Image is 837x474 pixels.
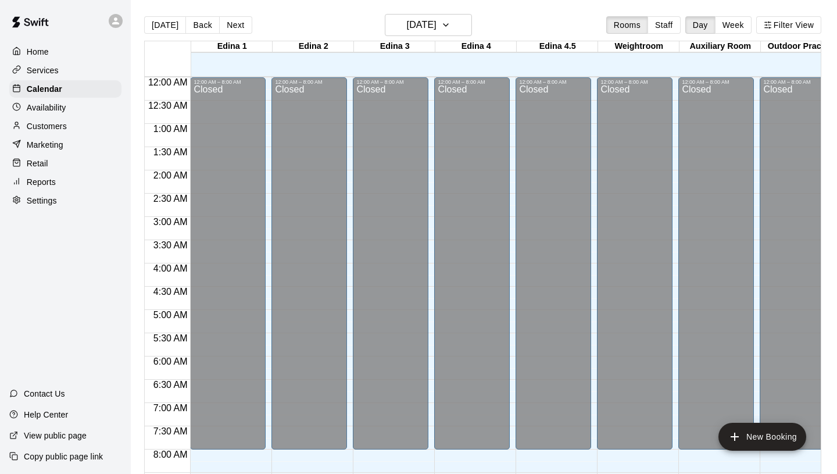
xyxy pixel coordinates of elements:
[760,77,835,450] div: 12:00 AM – 8:00 AM: Closed
[434,77,510,450] div: 12:00 AM – 8:00 AM: Closed
[151,403,191,413] span: 7:00 AM
[145,77,191,87] span: 12:00 AM
[151,194,191,204] span: 2:30 AM
[9,43,121,60] a: Home
[24,430,87,441] p: View public page
[9,155,121,172] a: Retail
[438,85,506,454] div: Closed
[682,85,750,454] div: Closed
[151,217,191,227] span: 3:00 AM
[27,102,66,113] p: Availability
[435,41,517,52] div: Edina 4
[24,451,103,462] p: Copy public page link
[353,77,428,450] div: 12:00 AM – 8:00 AM: Closed
[275,85,344,454] div: Closed
[438,79,506,85] div: 12:00 AM – 8:00 AM
[273,41,354,52] div: Edina 2
[600,79,669,85] div: 12:00 AM – 8:00 AM
[27,195,57,206] p: Settings
[27,46,49,58] p: Home
[151,426,191,436] span: 7:30 AM
[517,41,598,52] div: Edina 4.5
[151,170,191,180] span: 2:00 AM
[9,62,121,79] a: Services
[9,192,121,209] a: Settings
[151,450,191,459] span: 8:00 AM
[9,80,121,98] a: Calendar
[679,41,761,52] div: Auxiliary Room
[27,139,63,151] p: Marketing
[194,85,262,454] div: Closed
[151,287,191,297] span: 4:30 AM
[519,79,588,85] div: 12:00 AM – 8:00 AM
[598,41,679,52] div: Weightroom
[385,14,472,36] button: [DATE]
[354,41,435,52] div: Edina 3
[219,16,252,34] button: Next
[9,117,121,135] a: Customers
[356,85,425,454] div: Closed
[151,333,191,343] span: 5:30 AM
[151,240,191,250] span: 3:30 AM
[27,120,67,132] p: Customers
[271,77,347,450] div: 12:00 AM – 8:00 AM: Closed
[9,136,121,154] a: Marketing
[600,85,669,454] div: Closed
[682,79,750,85] div: 12:00 AM – 8:00 AM
[151,380,191,390] span: 6:30 AM
[407,17,437,33] h6: [DATE]
[151,124,191,134] span: 1:00 AM
[145,101,191,111] span: 12:30 AM
[9,173,121,191] a: Reports
[24,409,68,420] p: Help Center
[718,423,806,451] button: add
[356,79,425,85] div: 12:00 AM – 8:00 AM
[194,79,262,85] div: 12:00 AM – 8:00 AM
[151,357,191,366] span: 6:00 AM
[191,41,273,52] div: Edina 1
[9,99,121,116] a: Availability
[275,79,344,85] div: 12:00 AM – 8:00 AM
[678,77,754,450] div: 12:00 AM – 8:00 AM: Closed
[27,83,62,95] p: Calendar
[606,16,648,34] button: Rooms
[151,310,191,320] span: 5:00 AM
[763,79,832,85] div: 12:00 AM – 8:00 AM
[27,158,48,169] p: Retail
[144,16,186,34] button: [DATE]
[685,16,716,34] button: Day
[27,65,59,76] p: Services
[151,263,191,273] span: 4:00 AM
[185,16,220,34] button: Back
[151,147,191,157] span: 1:30 AM
[763,85,832,454] div: Closed
[516,77,591,450] div: 12:00 AM – 8:00 AM: Closed
[190,77,266,450] div: 12:00 AM – 8:00 AM: Closed
[519,85,588,454] div: Closed
[715,16,752,34] button: Week
[27,176,56,188] p: Reports
[756,16,821,34] button: Filter View
[648,16,681,34] button: Staff
[597,77,673,450] div: 12:00 AM – 8:00 AM: Closed
[24,388,65,400] p: Contact Us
